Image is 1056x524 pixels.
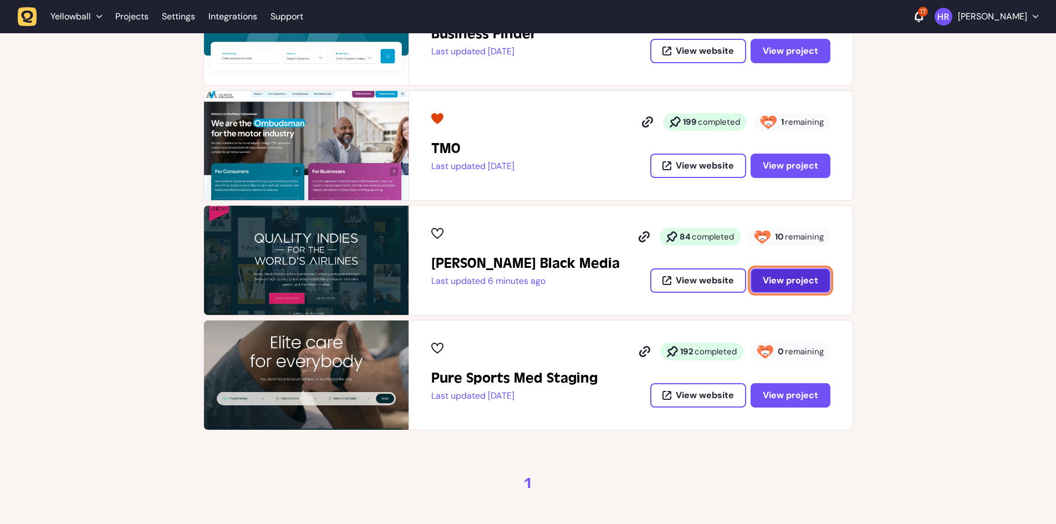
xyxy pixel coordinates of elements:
[763,45,818,57] span: View project
[271,11,303,22] a: Support
[431,46,537,57] p: Last updated [DATE]
[431,25,537,43] h2: Business Finder
[785,116,824,128] span: remaining
[683,116,697,128] strong: 199
[650,268,746,293] button: View website
[751,268,830,293] button: View project
[50,11,91,22] span: Yellowball
[650,383,746,408] button: View website
[763,389,818,401] span: View project
[431,276,620,287] p: Last updated 6 minutes ago
[162,7,195,27] a: Settings
[680,346,693,357] strong: 192
[692,231,734,242] span: completed
[781,116,784,128] strong: 1
[431,255,620,272] h2: Penny Black Media
[650,154,746,178] button: View website
[431,161,514,172] p: Last updated [DATE]
[204,91,409,200] img: TMO
[676,47,734,55] span: View website
[18,7,109,27] button: Yellowball
[918,7,928,17] div: 17
[431,369,598,387] h2: Pure Sports Med Staging
[935,8,952,26] img: Harry Robinson
[751,383,830,408] button: View project
[698,116,740,128] span: completed
[676,161,734,170] span: View website
[785,231,824,242] span: remaining
[775,231,784,242] strong: 10
[524,475,533,492] a: 1
[115,7,149,27] a: Projects
[763,160,818,171] span: View project
[763,274,818,286] span: View project
[751,154,830,178] button: View project
[751,39,830,63] button: View project
[676,276,734,285] span: View website
[676,391,734,400] span: View website
[778,346,784,357] strong: 0
[204,320,409,430] img: Pure Sports Med Staging
[650,39,746,63] button: View website
[431,140,514,157] h2: TMO
[785,346,824,357] span: remaining
[680,231,691,242] strong: 84
[431,390,598,401] p: Last updated [DATE]
[695,346,737,357] span: completed
[204,206,409,315] img: Penny Black Media
[958,11,1027,22] p: [PERSON_NAME]
[935,8,1038,26] button: [PERSON_NAME]
[208,7,257,27] a: Integrations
